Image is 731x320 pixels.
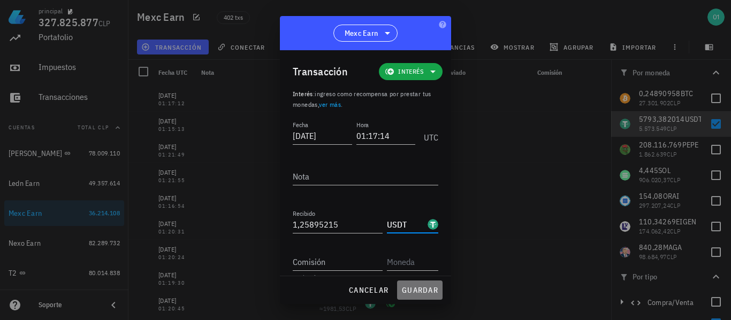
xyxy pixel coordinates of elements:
[397,280,443,300] button: guardar
[348,285,389,295] span: cancelar
[293,121,308,129] label: Fecha
[293,89,438,110] p: :
[387,216,425,233] input: Moneda
[293,275,438,281] div: Opcional
[293,63,348,80] div: Transacción
[387,253,436,270] input: Moneda
[345,28,378,38] span: Mexc Earn
[319,100,341,108] a: ver más
[401,285,438,295] span: guardar
[420,121,438,147] div: UTC
[293,90,431,108] span: ingreso como recompensa por prestar tus monedas, .
[344,280,393,300] button: cancelar
[398,66,423,77] span: Interés
[428,219,438,230] div: USDT-icon
[293,90,313,98] span: Interés
[293,209,315,217] label: Recibido
[356,121,369,129] label: Hora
